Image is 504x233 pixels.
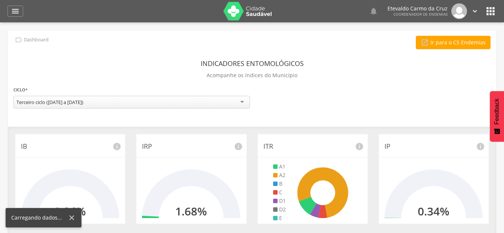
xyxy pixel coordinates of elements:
i: info [476,142,485,151]
i:  [421,38,429,47]
p: IRP [142,142,241,151]
p: ITR [263,142,362,151]
li: D2 [273,206,286,213]
div: Carregando dados... [11,214,68,221]
li: A1 [273,163,286,170]
header: Indicadores Entomológicos [201,57,304,70]
i: info [234,142,243,151]
li: A2 [273,171,286,179]
i:  [369,7,378,16]
h2: 0.36% [54,205,86,217]
button: Feedback - Mostrar pesquisa [490,91,504,142]
p: Dashboard [24,37,49,43]
span: Feedback [494,98,500,125]
a: Ir para o CS Endemias [416,36,491,49]
i:  [485,5,497,17]
li: C [273,189,286,196]
i:  [11,7,20,16]
div: Terceiro ciclo ([DATE] a [DATE]) [16,99,83,106]
p: Acompanhe os índices do Município [207,70,297,81]
i: info [355,142,364,151]
p: IP [384,142,483,151]
li: E [273,214,286,222]
li: B [273,180,286,188]
i:  [15,36,23,44]
a:  [369,3,378,19]
h2: 1.68% [175,205,207,217]
a:  [7,6,23,17]
i: info [112,142,121,151]
i:  [471,7,479,15]
label: Ciclo [13,86,28,94]
p: IB [21,142,120,151]
h2: 0.34% [418,205,449,217]
li: D1 [273,197,286,205]
a:  [471,3,479,19]
p: Etevaldo Carmo da Cruz [387,6,448,11]
span: Coordenador de Endemias [393,12,448,17]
